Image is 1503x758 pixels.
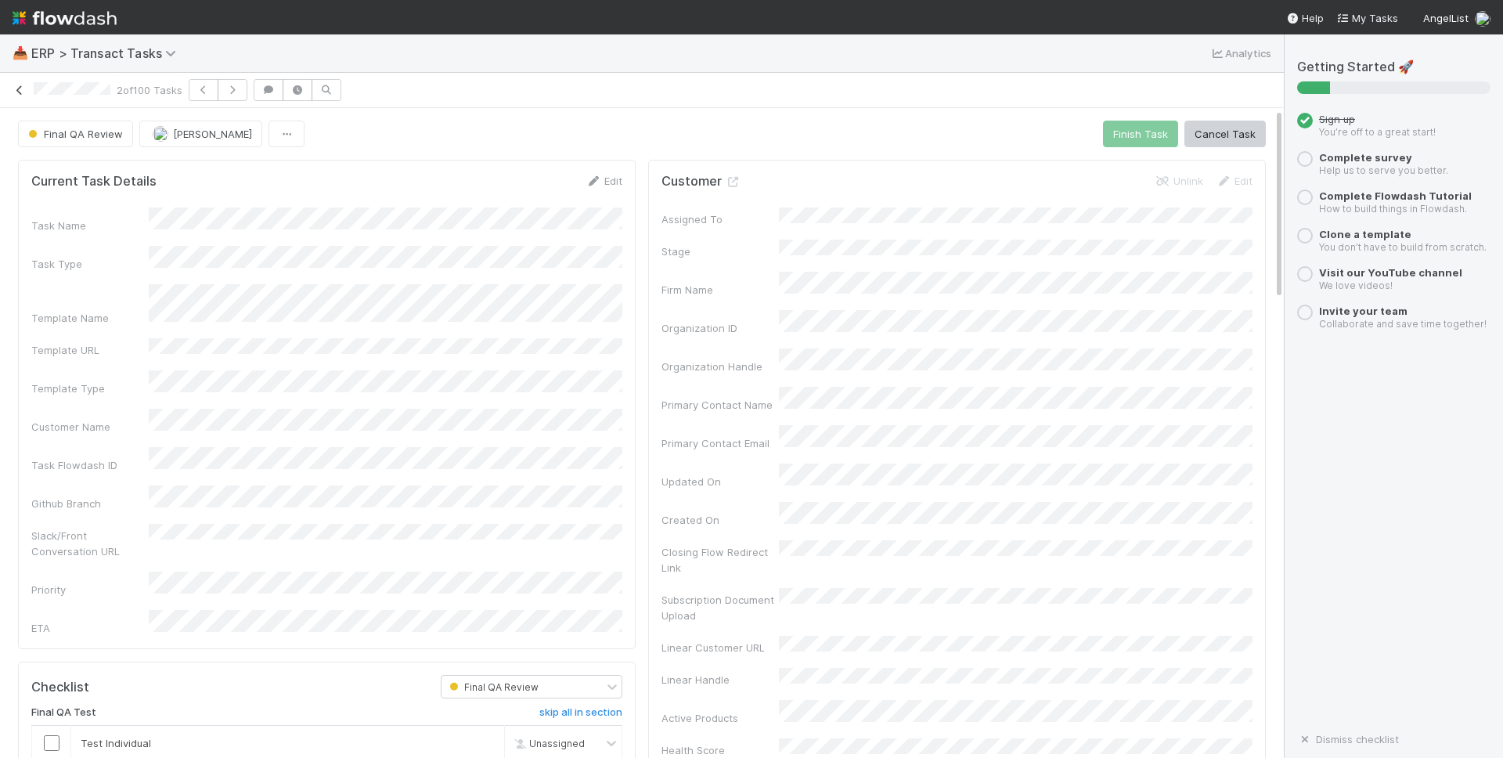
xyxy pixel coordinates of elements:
div: Linear Customer URL [661,640,779,655]
span: AngelList [1423,12,1469,24]
div: Customer Name [31,419,149,435]
span: Sign up [1319,113,1355,125]
img: logo-inverted-e16ddd16eac7371096b0.svg [13,5,117,31]
span: [PERSON_NAME] [173,128,252,140]
small: We love videos! [1319,280,1393,291]
div: Primary Contact Email [661,435,779,451]
span: My Tasks [1336,12,1398,24]
span: 2 of 100 Tasks [117,82,182,98]
a: Invite your team [1319,305,1407,317]
a: Dismiss checklist [1297,733,1399,745]
span: Unassigned [510,738,585,749]
div: Stage [661,244,779,259]
div: Primary Contact Name [661,397,779,413]
h6: skip all in section [539,706,622,719]
div: Template Type [31,381,149,396]
div: Created On [661,512,779,528]
small: How to build things in Flowdash. [1319,203,1467,215]
h5: Getting Started 🚀 [1297,60,1490,75]
small: You’re off to a great start! [1319,126,1436,138]
div: Slack/Front Conversation URL [31,528,149,559]
div: Updated On [661,474,779,489]
small: Collaborate and save time together! [1319,318,1487,330]
a: Analytics [1209,44,1271,63]
h5: Customer [661,174,741,189]
button: [PERSON_NAME] [139,121,262,147]
div: Help [1286,10,1324,26]
div: Linear Handle [661,672,779,688]
div: Task Name [31,218,149,233]
div: Active Products [661,710,779,726]
div: Organization Handle [661,359,779,374]
span: Final QA Review [446,681,539,693]
span: Final QA Review [25,128,123,140]
div: Assigned To [661,211,779,227]
span: ERP > Transact Tasks [31,45,184,61]
h5: Current Task Details [31,174,157,189]
button: Final QA Review [18,121,133,147]
div: Task Flowdash ID [31,457,149,473]
a: Edit [586,175,622,187]
div: Template URL [31,342,149,358]
a: Edit [1216,175,1252,187]
span: Test Individual [81,737,151,749]
h5: Checklist [31,680,89,695]
div: Firm Name [661,282,779,298]
div: Closing Flow Redirect Link [661,544,779,576]
a: My Tasks [1336,10,1398,26]
div: Task Type [31,256,149,272]
small: Help us to serve you better. [1319,164,1448,176]
div: Template Name [31,310,149,326]
button: Cancel Task [1184,121,1266,147]
button: Finish Task [1103,121,1178,147]
div: Priority [31,582,149,597]
h6: Final QA Test [31,706,96,719]
span: 📥 [13,46,28,60]
small: You don’t have to build from scratch. [1319,241,1487,253]
div: Organization ID [661,320,779,336]
a: Clone a template [1319,228,1411,240]
div: Subscription Document Upload [661,592,779,623]
a: Complete Flowdash Tutorial [1319,189,1472,202]
div: Health Score [661,742,779,758]
img: avatar_11833ecc-818b-4748-aee0-9d6cf8466369.png [153,126,168,142]
a: Visit our YouTube channel [1319,266,1462,279]
img: avatar_11833ecc-818b-4748-aee0-9d6cf8466369.png [1475,11,1490,27]
a: Complete survey [1319,151,1412,164]
div: Github Branch [31,496,149,511]
a: skip all in section [539,706,622,725]
div: ETA [31,620,149,636]
a: Unlink [1155,175,1203,187]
